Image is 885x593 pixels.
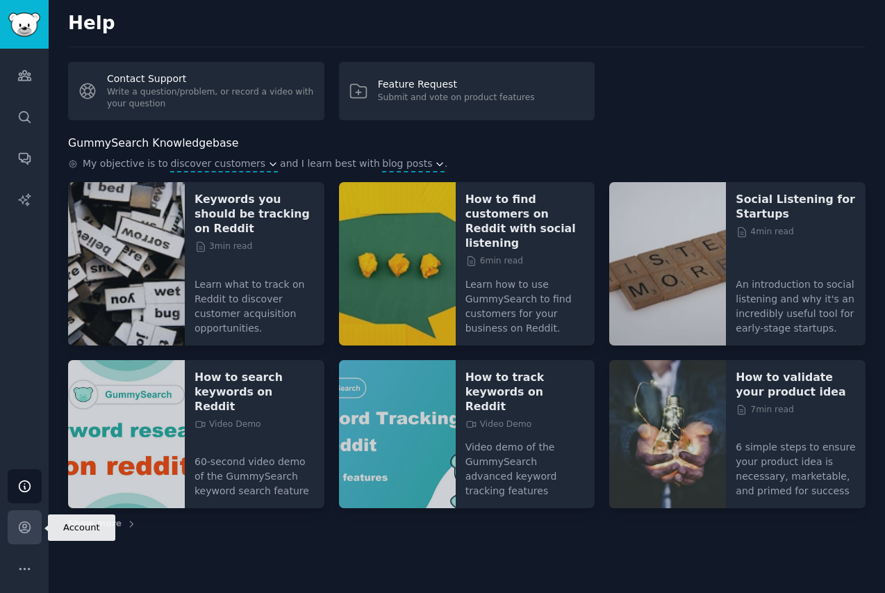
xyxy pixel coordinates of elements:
[736,430,856,498] p: 6 simple steps to ensure your product idea is necessary, marketable, and primed for success
[465,192,586,250] a: How to find customers on Reddit with social listening
[8,13,40,37] img: GummySearch logo
[609,182,726,346] img: Social Listening for Startups
[195,419,261,431] span: Video Demo
[68,182,185,346] img: Keywords you should be tracking on Reddit
[382,156,445,171] button: blog posts
[465,430,586,498] p: Video demo of the GummySearch advanced keyword tracking features
[68,156,866,172] div: .
[195,370,315,414] a: How to search keywords on Reddit
[195,192,315,236] a: Keywords you should be tracking on Reddit
[465,370,586,414] a: How to track keywords on Reddit
[170,156,277,171] button: discover customers
[68,13,866,35] h2: Help
[68,135,238,152] h2: GummySearch Knowledgebase
[609,360,726,509] img: How to validate your product idea
[170,156,265,171] span: discover customers
[465,255,523,268] span: 6 min read
[195,241,252,253] span: 3 min read
[68,62,324,120] a: Contact SupportWrite a question/problem, or record a video with your question
[378,77,535,92] div: Feature Request
[378,92,535,104] div: Submit and vote on product features
[280,156,380,172] span: and I learn best with
[465,419,532,431] span: Video Demo
[68,360,185,509] img: How to search keywords on Reddit
[83,156,168,172] span: My objective is to
[195,268,315,336] p: Learn what to track on Reddit to discover customer acquisition opportunities.
[68,518,122,530] span: Show more
[736,226,793,238] span: 4 min read
[736,404,793,416] span: 7 min read
[736,268,856,336] p: An introduction to social listening and why it's an incredibly useful tool for early-stage startups.
[736,192,856,221] a: Social Listening for Startups
[736,370,856,399] a: How to validate your product idea
[382,156,432,171] span: blog posts
[195,445,315,498] p: 60-second video demo of the GummySearch keyword search feature
[339,62,595,120] a: Feature RequestSubmit and vote on product features
[465,268,586,336] p: Learn how to use GummySearch to find customers for your business on Reddit.
[339,182,456,346] img: How to find customers on Reddit with social listening
[339,360,456,509] img: How to track keywords on Reddit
